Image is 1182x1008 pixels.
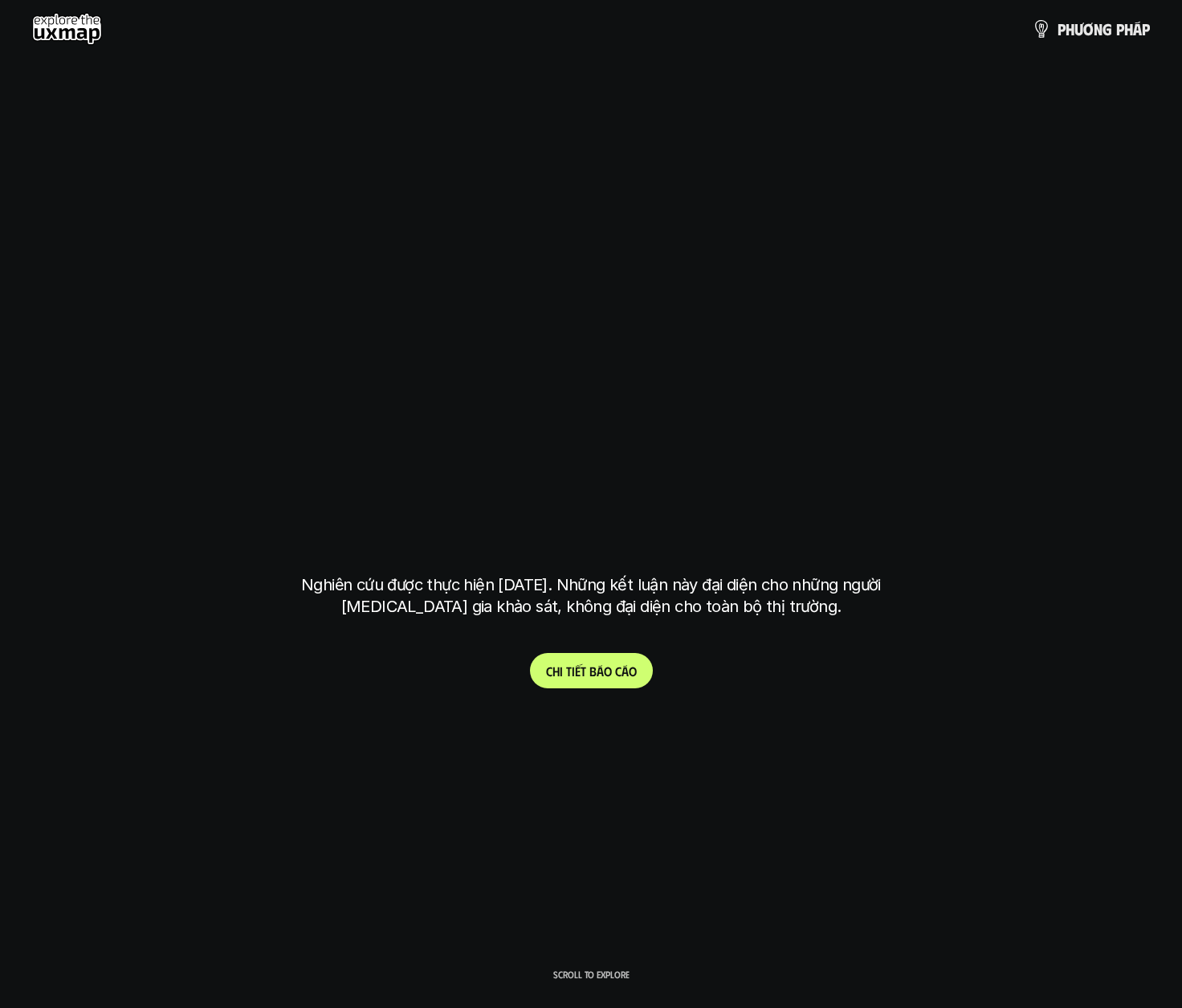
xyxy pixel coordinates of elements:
span: ế [575,663,581,679]
span: p [1058,20,1066,38]
span: t [566,663,572,679]
span: n [1094,20,1103,38]
p: Scroll to explore [553,969,630,980]
span: ơ [1083,20,1094,38]
span: o [629,663,637,679]
a: Chitiếtbáocáo [530,653,653,688]
span: t [581,663,586,679]
span: h [1124,20,1133,38]
span: ư [1074,20,1083,38]
h1: phạm vi công việc của [298,358,884,426]
p: Nghiên cứu được thực hiện [DATE]. Những kết luận này đại diện cho những người [MEDICAL_DATA] gia ... [290,574,892,618]
span: á [597,663,604,679]
span: c [615,663,622,679]
span: h [1066,20,1074,38]
h1: tại [GEOGRAPHIC_DATA] [305,485,878,553]
span: p [1116,20,1124,38]
a: phươngpháp [1032,13,1150,45]
h6: Kết quả nghiên cứu [536,322,658,341]
span: g [1103,20,1112,38]
span: h [552,663,560,679]
span: á [622,663,629,679]
span: i [560,663,563,679]
span: p [1142,20,1150,38]
span: C [546,663,552,679]
span: á [1133,20,1142,38]
span: i [572,663,575,679]
span: b [589,663,597,679]
span: o [604,663,612,679]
